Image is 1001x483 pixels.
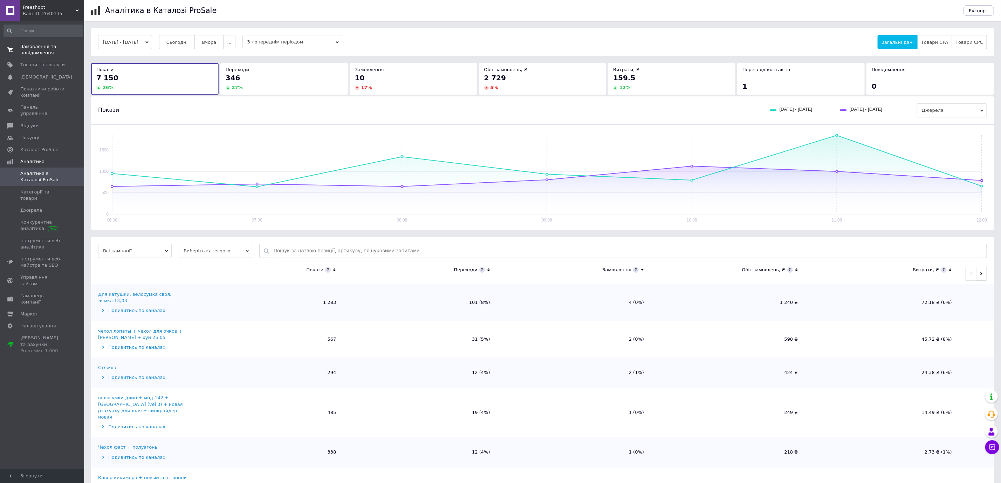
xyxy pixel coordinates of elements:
span: Показники роботи компанії [20,86,65,98]
span: 1 [742,82,747,90]
td: 424 ₴ [651,358,805,388]
span: ... [227,40,231,45]
span: Переходи [226,67,249,72]
span: 7 150 [96,74,118,82]
div: Подивитись по каналах [98,454,187,461]
span: Перегляд контактів [742,67,790,72]
text: 0 [106,212,109,217]
text: 500 [102,190,109,195]
span: Товари CPA [921,40,948,45]
span: Аналітика [20,158,44,165]
span: [DEMOGRAPHIC_DATA] [20,74,72,80]
span: Товари та послуги [20,62,65,68]
div: Для катушки, велосумка своя, лямка 13,03 [98,291,187,304]
td: 1 283 [189,284,343,321]
text: 1000 [99,169,109,174]
button: [DATE] - [DATE] [98,35,152,49]
span: Гаманець компанії [20,293,65,305]
span: Витрати, ₴ [613,67,640,72]
td: 1 (0%) [497,388,651,437]
div: Подивитись по каналах [98,374,187,381]
span: Покази [96,67,114,72]
span: Категорії та товари [20,189,65,202]
span: [PERSON_NAME] та рахунки [20,335,65,354]
span: 0 [872,82,877,90]
div: Ваш ID: 2640135 [23,11,84,17]
span: Інструменти веб-аналітики [20,238,65,250]
span: Всі кампанії [98,244,172,258]
span: 26 % [103,85,114,90]
td: 485 [189,388,343,437]
td: 2 (1%) [497,358,651,388]
button: Товари CPA [917,35,952,49]
span: Сьогодні [166,40,188,45]
text: 1500 [99,148,109,152]
td: 294 [189,358,343,388]
span: З попереднім періодом [242,35,342,49]
span: Аналітика в Каталозі ProSale [20,170,65,183]
text: 11.08 [832,218,842,223]
span: Виберіть категорію [179,244,252,258]
td: 1 240 ₴ [651,284,805,321]
span: 17 % [361,85,372,90]
span: 346 [226,74,240,82]
button: Вчора [194,35,224,49]
span: Покази [98,106,119,114]
span: Товари CPC [956,40,983,45]
button: Сьогодні [159,35,195,49]
span: Загальні дані [882,40,914,45]
button: Експорт [964,5,994,16]
span: 5 % [491,85,498,90]
td: 19 (4%) [343,388,497,437]
div: Подивитись по каналах [98,307,187,314]
div: велосумки длин + мод 142 + [GEOGRAPHIC_DATA] (vel 3) + новая рзахуаху длинная + синкрайдер новая [98,395,187,420]
span: 159.5 [613,74,635,82]
td: 2 (0%) [497,321,651,358]
td: 101 (8%) [343,284,497,321]
text: 09.08 [542,218,552,223]
button: Загальні дані [878,35,918,49]
span: Конкурентна аналітика [20,219,65,232]
text: 10.08 [687,218,697,223]
td: 249 ₴ [651,388,805,437]
div: Замовлення [602,267,631,273]
span: Джерела [20,207,42,213]
td: 31 (5%) [343,321,497,358]
text: 07.08 [252,218,262,223]
td: 2.73 ₴ (1%) [805,437,959,467]
div: Подивитись по каналах [98,424,187,430]
span: Замовлення та повідомлення [20,43,65,56]
input: Пошук за назвою позиції, артикулу, пошуковими запитами [274,244,983,258]
td: 567 [189,321,343,358]
div: Стяжка [98,365,116,371]
span: Замовлення [355,67,384,72]
h1: Аналітика в Каталозі ProSale [105,6,217,15]
span: Джерела [917,103,987,117]
span: 2 729 [484,74,506,82]
td: 218 ₴ [651,437,805,467]
span: Покупці [20,135,39,141]
text: 08.08 [397,218,407,223]
span: Повідомлення [872,67,906,72]
button: Чат з покупцем [985,440,999,454]
td: 4 (0%) [497,284,651,321]
div: Подивитись по каналах [98,344,187,351]
input: Пошук [4,25,83,37]
div: Prom мікс 1 000 [20,348,65,354]
span: 12 % [619,85,630,90]
td: 598 ₴ [651,321,805,358]
td: 12 (4%) [343,358,497,388]
span: Freeshopt [23,4,75,11]
div: Переходи [454,267,478,273]
td: 45.72 ₴ (8%) [805,321,959,358]
div: Обіг замовлень, ₴ [742,267,786,273]
span: Експорт [969,8,989,13]
span: Відгуки [20,123,39,129]
span: Панель управління [20,104,65,117]
td: 12 (4%) [343,437,497,467]
span: Інструменти веб-майстра та SEO [20,256,65,268]
span: Налаштування [20,323,56,329]
div: Витрати, ₴ [913,267,939,273]
button: ... [223,35,235,49]
div: Покази [306,267,323,273]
